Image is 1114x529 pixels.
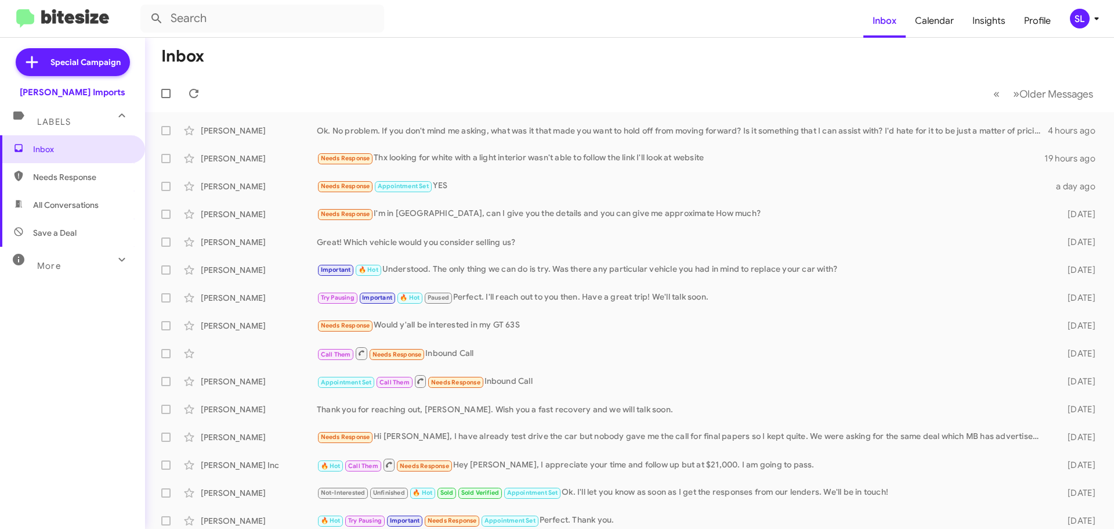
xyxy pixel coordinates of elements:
div: Ok. I'll let you know as soon as I get the responses from our lenders. We'll be in touch! [317,486,1049,499]
a: Inbox [863,4,906,38]
div: [PERSON_NAME] [201,181,317,192]
span: « [993,87,1000,101]
span: » [1013,87,1019,101]
span: Sold Verified [461,489,500,496]
div: Perfect. I'll reach out to you then. Have a great trip! We'll talk soon. [317,291,1049,304]
a: Insights [963,4,1015,38]
div: SL [1070,9,1090,28]
span: Try Pausing [348,517,382,524]
span: 🔥 Hot [400,294,419,301]
span: Special Campaign [50,56,121,68]
div: [PERSON_NAME] [201,320,317,332]
span: Sold [440,489,454,496]
div: [PERSON_NAME] [201,487,317,499]
div: [PERSON_NAME] Inc [201,459,317,471]
h1: Inbox [161,47,204,66]
div: 19 hours ago [1044,153,1105,164]
div: Understood. The only thing we can do is try. Was there any particular vehicle you had in mind to ... [317,263,1049,276]
div: [PERSON_NAME] [201,515,317,527]
div: [PERSON_NAME] [201,404,317,415]
div: Hey [PERSON_NAME], I appreciate your time and follow up but at $21,000. I am going to pass. [317,458,1049,472]
div: [DATE] [1049,236,1105,248]
div: a day ago [1049,181,1105,192]
div: [DATE] [1049,431,1105,443]
div: [DATE] [1049,404,1105,415]
span: Call Them [348,462,378,470]
span: 🔥 Hot [359,266,378,274]
div: [DATE] [1049,348,1105,359]
span: Important [362,294,392,301]
span: Inbox [33,143,132,155]
button: Previous [986,82,1007,106]
span: Labels [37,117,71,127]
div: I'm in [GEOGRAPHIC_DATA], can I give you the details and you can give me approximate How much? [317,207,1049,221]
div: [PERSON_NAME] [201,153,317,164]
a: Special Campaign [16,48,130,76]
div: Hi [PERSON_NAME], I have already test drive the car but nobody gave me the call for final papers ... [317,430,1049,444]
div: 4 hours ago [1048,125,1105,136]
span: All Conversations [33,199,99,211]
span: Needs Response [428,517,477,524]
span: Appointment Set [484,517,536,524]
div: Perfect. Thank you. [317,514,1049,527]
div: [PERSON_NAME] [201,376,317,387]
div: [DATE] [1049,515,1105,527]
div: [DATE] [1049,320,1105,332]
span: Appointment Set [507,489,558,496]
div: [PERSON_NAME] [201,264,317,276]
div: [DATE] [1049,264,1105,276]
div: [DATE] [1049,459,1105,471]
span: Appointment Set [378,182,429,190]
span: Needs Response [321,154,370,162]
span: Not-Interested [321,489,366,496]
div: [PERSON_NAME] [201,208,317,220]
span: Unfinished [373,489,405,496]
span: Call Them [379,379,410,386]
a: Profile [1015,4,1060,38]
span: 🔥 Hot [413,489,432,496]
div: Would y'all be interested in my GT 63S [317,319,1049,332]
div: [PERSON_NAME] [201,125,317,136]
div: [DATE] [1049,376,1105,387]
span: Needs Response [33,171,132,183]
span: Needs Response [321,210,370,218]
div: [DATE] [1049,487,1105,499]
span: Needs Response [321,322,370,329]
div: [PERSON_NAME] [201,431,317,443]
div: Great! Which vehicle would you consider selling us? [317,236,1049,248]
span: Try Pausing [321,294,355,301]
span: Needs Response [431,379,480,386]
span: Paused [428,294,449,301]
div: [PERSON_NAME] [201,292,317,304]
div: [DATE] [1049,208,1105,220]
button: SL [1060,9,1101,28]
span: Needs Response [372,351,422,358]
div: Ok. No problem. If you don't mind me asking, what was it that made you want to hold off from movi... [317,125,1048,136]
a: Calendar [906,4,963,38]
input: Search [140,5,384,33]
span: More [37,261,61,271]
span: Needs Response [321,433,370,441]
div: Thank you for reaching out, [PERSON_NAME]. Wish you a fast recovery and we will talk soon. [317,404,1049,415]
span: Save a Deal [33,227,77,239]
span: Older Messages [1019,88,1093,100]
div: Thx looking for white with a light interior wasn't able to follow the link I'll look at website [317,152,1044,165]
span: Needs Response [321,182,370,190]
span: Call Them [321,351,351,358]
div: [PERSON_NAME] [201,236,317,248]
span: Important [321,266,351,274]
div: Inbound Call [317,346,1049,361]
span: 🔥 Hot [321,462,341,470]
div: Inbound Call [317,374,1049,388]
div: [DATE] [1049,292,1105,304]
span: Important [390,517,420,524]
button: Next [1006,82,1100,106]
div: YES [317,179,1049,193]
nav: Page navigation example [987,82,1100,106]
span: 🔥 Hot [321,517,341,524]
span: Appointment Set [321,379,372,386]
div: [PERSON_NAME] Imports [20,87,125,98]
